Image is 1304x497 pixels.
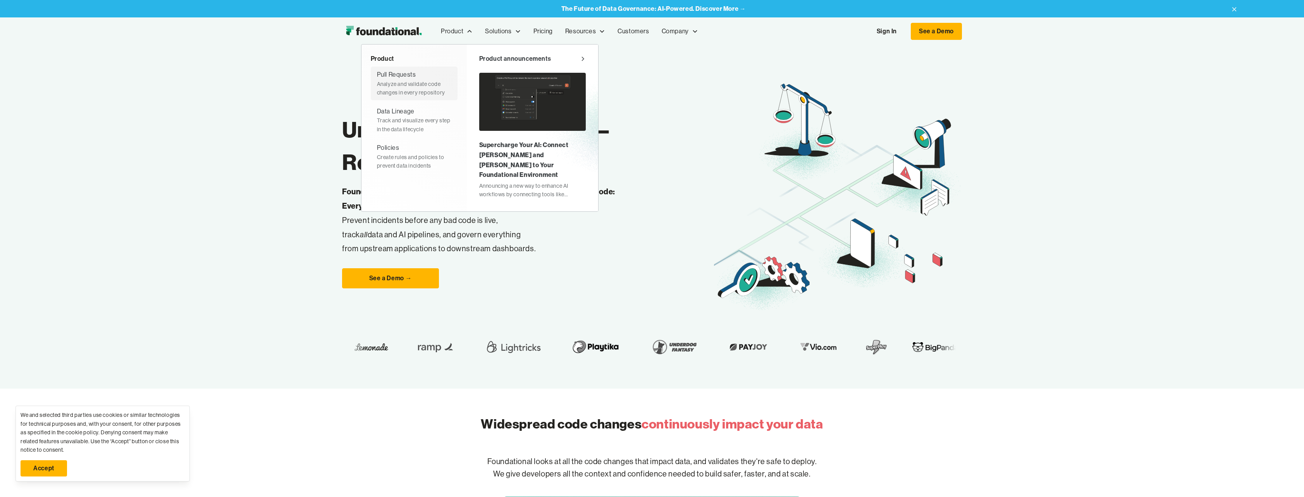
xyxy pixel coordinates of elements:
h2: Widespread code changes [481,415,823,433]
div: Data Lineage [377,106,415,117]
div: Analyze and validate code changes in every repository [377,80,451,97]
div: Pull Requests [377,70,416,80]
a: Sign In [869,23,905,39]
div: Supercharge Your AI: Connect [PERSON_NAME] and [PERSON_NAME] to Your Foundational Environment [479,140,586,180]
img: Underdog Fantasy [645,336,697,358]
div: Solutions [485,26,511,36]
a: The Future of Data Governance: AI-Powered. Discover More → [561,5,746,12]
a: Accept [21,460,67,476]
img: Playtika [564,336,620,358]
a: Pull RequestsAnalyze and validate code changes in every repository [371,67,458,100]
img: Lightricks [481,336,540,358]
img: Foundational Logo [342,24,425,39]
img: BigPanda [909,341,955,353]
h1: Unified Data Governance— Rebuilt for the [342,113,714,178]
img: Payjoy [722,341,768,353]
div: Product [371,54,458,64]
iframe: Chat Widget [1165,407,1304,497]
span: continuously impact your data [642,416,823,432]
div: Announcing a new way to enhance AI workflows by connecting tools like [PERSON_NAME] and [PERSON_N... [479,182,586,199]
img: Lemonade [351,341,385,353]
p: Prevent incidents before any bad code is live, track data and AI pipelines, and govern everything... [342,185,640,256]
a: See a Demo [911,23,962,40]
em: all [360,230,368,239]
div: We and selected third parties use cookies or similar technologies for technical purposes and, wit... [21,411,185,454]
div: Policies [377,143,399,153]
img: Vio.com [793,341,838,353]
a: PoliciesCreate rules and policies to prevent data incidents [371,140,458,173]
div: Resources [559,19,611,44]
a: Supercharge Your AI: Connect [PERSON_NAME] and [PERSON_NAME] to Your Foundational EnvironmentAnno... [479,70,586,202]
div: Company [655,19,704,44]
nav: Product [361,44,599,212]
div: Product announcements [479,54,551,64]
a: Data LineageTrack and visualize every step in the data lifecycle [371,103,458,137]
a: Pricing [527,19,559,44]
div: Product [441,26,463,36]
a: See a Demo → [342,268,439,288]
img: SuperPlay [862,336,884,358]
div: Track and visualize every step in the data lifecycle [377,116,451,134]
div: Company [662,26,689,36]
div: Resources [565,26,596,36]
a: Product announcements [479,54,586,64]
img: Ramp [409,336,456,358]
strong: Foundational uses source code analysis to govern all the data and its code: Everything, everywher... [342,187,615,211]
a: home [342,24,425,39]
div: Solutions [479,19,527,44]
a: Customers [611,19,655,44]
div: Product [435,19,479,44]
p: Foundational looks at all the code changes that impact data, and validates they're safe to deploy... [404,443,900,493]
div: Create rules and policies to prevent data incidents [377,153,451,170]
